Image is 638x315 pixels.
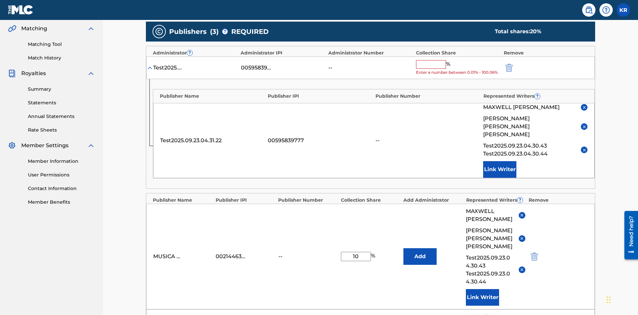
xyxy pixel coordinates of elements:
[483,93,588,100] div: Represented Writers
[617,3,630,17] div: User Menu
[599,3,613,17] div: Help
[87,142,95,150] img: expand
[446,60,452,69] span: %
[519,267,524,272] img: remove-from-list-button
[495,28,582,36] div: Total shares:
[216,197,275,204] div: Publisher IPI
[582,148,587,153] img: remove-from-list-button
[517,197,523,203] span: ?
[582,124,587,129] img: remove-from-list-button
[466,207,513,223] span: MAXWELL [PERSON_NAME]
[8,69,16,77] img: Royalties
[222,29,228,34] span: ?
[21,69,46,77] span: Royalties
[241,50,325,56] div: Administrator IPI
[28,54,95,61] a: Match History
[8,142,16,150] img: Member Settings
[535,94,540,99] span: ?
[466,254,513,286] span: Test2025.09.23.04.30.43 Test2025.09.23.04.30.44
[160,137,265,145] div: Test2025.09.23.04.31.22
[169,27,207,37] span: Publishers
[87,25,95,33] img: expand
[341,197,400,204] div: Collection Share
[582,105,587,110] img: remove-from-list-button
[153,50,237,56] div: Administrator
[21,25,47,33] span: Matching
[28,158,95,165] a: Member Information
[28,171,95,178] a: User Permissions
[28,113,95,120] a: Annual Statements
[466,289,499,306] button: Link Writer
[519,236,524,241] img: remove-from-list-button
[268,137,372,145] div: 00595839777
[529,197,588,204] div: Remove
[28,99,95,106] a: Statements
[582,3,595,17] a: Public Search
[210,27,219,37] span: ( 3 )
[87,69,95,77] img: expand
[585,6,593,14] img: search
[483,142,576,158] span: Test2025.09.23.04.30.43 Test2025.09.23.04.30.44
[375,93,480,100] div: Publisher Number
[375,137,480,145] div: --
[605,283,638,315] iframe: Chat Widget
[403,248,437,265] button: Add
[466,227,513,251] span: [PERSON_NAME] [PERSON_NAME] [PERSON_NAME]
[160,93,265,100] div: Publisher Name
[602,6,610,14] img: help
[8,5,34,15] img: MLC Logo
[416,69,500,75] span: Enter a number between 0.01% - 100.06%
[328,50,413,56] div: Administrator Number
[28,199,95,206] a: Member Benefits
[371,252,377,261] span: %
[483,103,560,111] span: MAXWELL [PERSON_NAME]
[505,64,513,72] img: 12a2ab48e56ec057fbd8.svg
[8,25,16,33] img: Matching
[403,197,463,204] div: Add Administrator
[278,197,338,204] div: Publisher Number
[28,127,95,134] a: Rate Sheets
[483,115,576,139] span: [PERSON_NAME] [PERSON_NAME] [PERSON_NAME]
[519,213,524,218] img: remove-from-list-button
[28,41,95,48] a: Matching Tool
[268,93,372,100] div: Publisher IPI
[607,290,611,310] div: Drag
[28,185,95,192] a: Contact Information
[21,142,68,150] span: Member Settings
[155,28,163,36] img: publishers
[231,27,269,37] span: REQUIRED
[147,64,153,71] img: expand-cell-toggle
[504,50,588,56] div: Remove
[153,197,212,204] div: Publisher Name
[466,197,526,204] div: Represented Writers
[483,161,516,178] button: Link Writer
[530,28,541,35] span: 20 %
[28,86,95,93] a: Summary
[619,208,638,263] iframe: Resource Center
[531,253,538,261] img: 12a2ab48e56ec057fbd8.svg
[416,50,500,56] div: Collection Share
[187,50,192,55] span: ?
